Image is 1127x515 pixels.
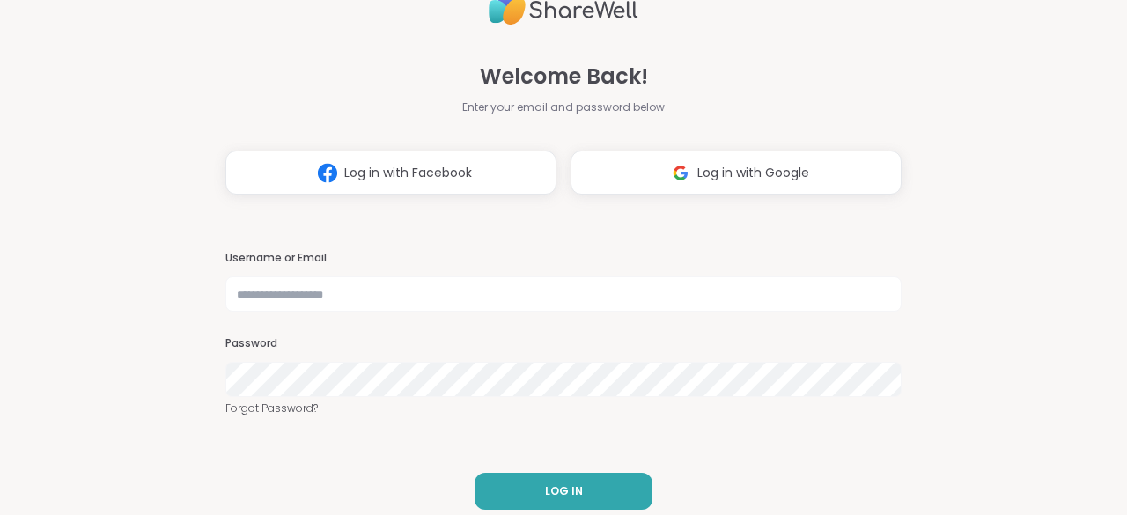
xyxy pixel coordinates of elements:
button: Log in with Google [571,151,902,195]
button: Log in with Facebook [225,151,556,195]
span: Enter your email and password below [462,99,665,115]
span: Welcome Back! [480,61,648,92]
span: Log in with Google [697,164,809,182]
h3: Password [225,336,902,351]
a: Forgot Password? [225,401,902,416]
button: LOG IN [475,473,652,510]
img: ShareWell Logomark [664,157,697,189]
h3: Username or Email [225,251,902,266]
img: ShareWell Logomark [311,157,344,189]
span: LOG IN [545,483,583,499]
span: Log in with Facebook [344,164,472,182]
